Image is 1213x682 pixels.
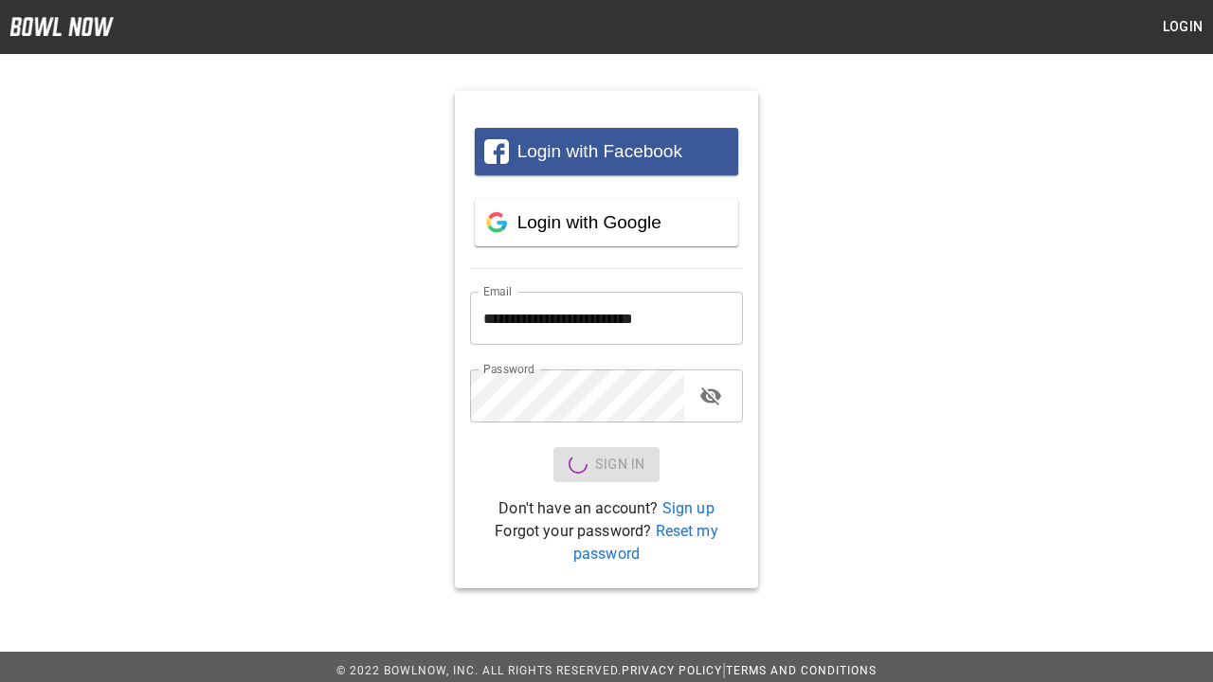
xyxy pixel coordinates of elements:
a: Terms and Conditions [726,664,877,677]
span: Login with Facebook [517,141,682,161]
button: toggle password visibility [692,377,730,415]
p: Don't have an account? [470,497,743,520]
a: Sign up [662,499,715,517]
button: Login [1152,9,1213,45]
p: Forgot your password? [470,520,743,565]
button: Login with Google [475,199,738,246]
a: Privacy Policy [622,664,722,677]
span: Login with Google [517,212,661,232]
a: Reset my password [573,522,718,563]
button: Login with Facebook [475,128,738,175]
span: © 2022 BowlNow, Inc. All Rights Reserved. [336,664,622,677]
img: logo [9,17,114,36]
